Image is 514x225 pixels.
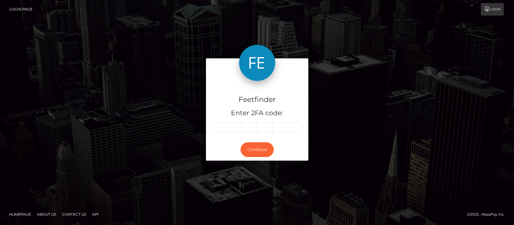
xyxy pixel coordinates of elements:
h4: Feetfinder [210,94,304,105]
a: Homepage [7,210,33,219]
a: Login Page [9,3,33,16]
a: About Us [35,210,58,219]
a: API [90,210,101,219]
img: Feetfinder [239,45,275,81]
div: © 2025 , MassPay Inc. [467,211,509,218]
button: Continue [241,142,274,157]
a: Login [481,3,504,16]
a: Contact Us [60,210,89,219]
h5: Enter 2FA code: [210,109,304,118]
